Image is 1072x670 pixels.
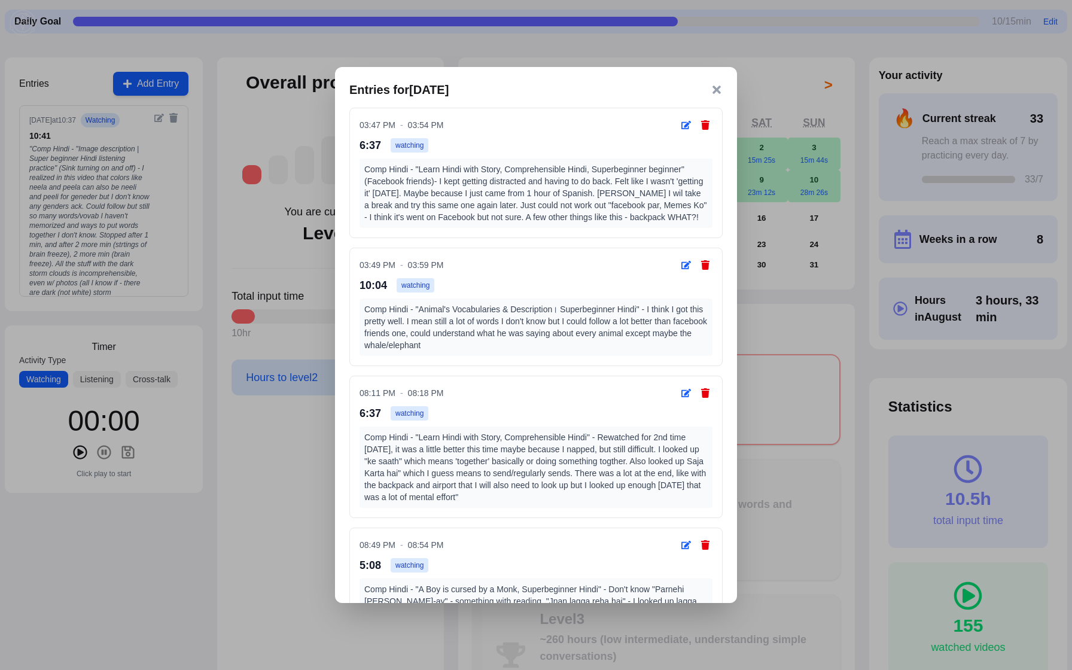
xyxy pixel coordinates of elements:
span: - [400,119,403,131]
span: 03:54 PM [408,119,444,131]
div: Comp Hindi - "Learn Hindi with Story, Comprehensible Hindi" - Rewatched for 2nd time [DATE], it w... [360,427,712,508]
span: - [400,539,403,551]
span: 08:18 PM [408,387,444,399]
div: Comp Hindi - "A Boy is cursed by a Monk, Superbeginner Hindi" - Don't know "Parnehi [PERSON_NAME]... [360,578,712,660]
span: 08:49 PM [360,539,395,551]
div: Comp Hindi - "Learn Hindi with Story, Comprehensible Hindi, Superbeginner beginner" (Facebook fri... [360,159,712,228]
span: 5:08 [360,557,381,574]
span: 03:47 PM [360,119,395,131]
div: Comp Hindi - "Animal's Vocabularies & Description। Superbeginner Hindi" - I think I got this pret... [360,299,712,356]
h3: Entries for [DATE] [349,81,449,98]
span: - [400,387,403,399]
span: 03:49 PM [360,259,395,271]
span: watching [397,278,434,293]
span: watching [391,406,428,421]
span: 03:59 PM [408,259,444,271]
span: 08:11 PM [360,387,395,399]
span: 10:04 [360,277,387,294]
span: watching [391,558,428,572]
span: - [400,259,403,271]
span: 08:54 PM [408,539,444,551]
span: 6:37 [360,137,381,154]
span: watching [391,138,428,153]
span: 6:37 [360,405,381,422]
